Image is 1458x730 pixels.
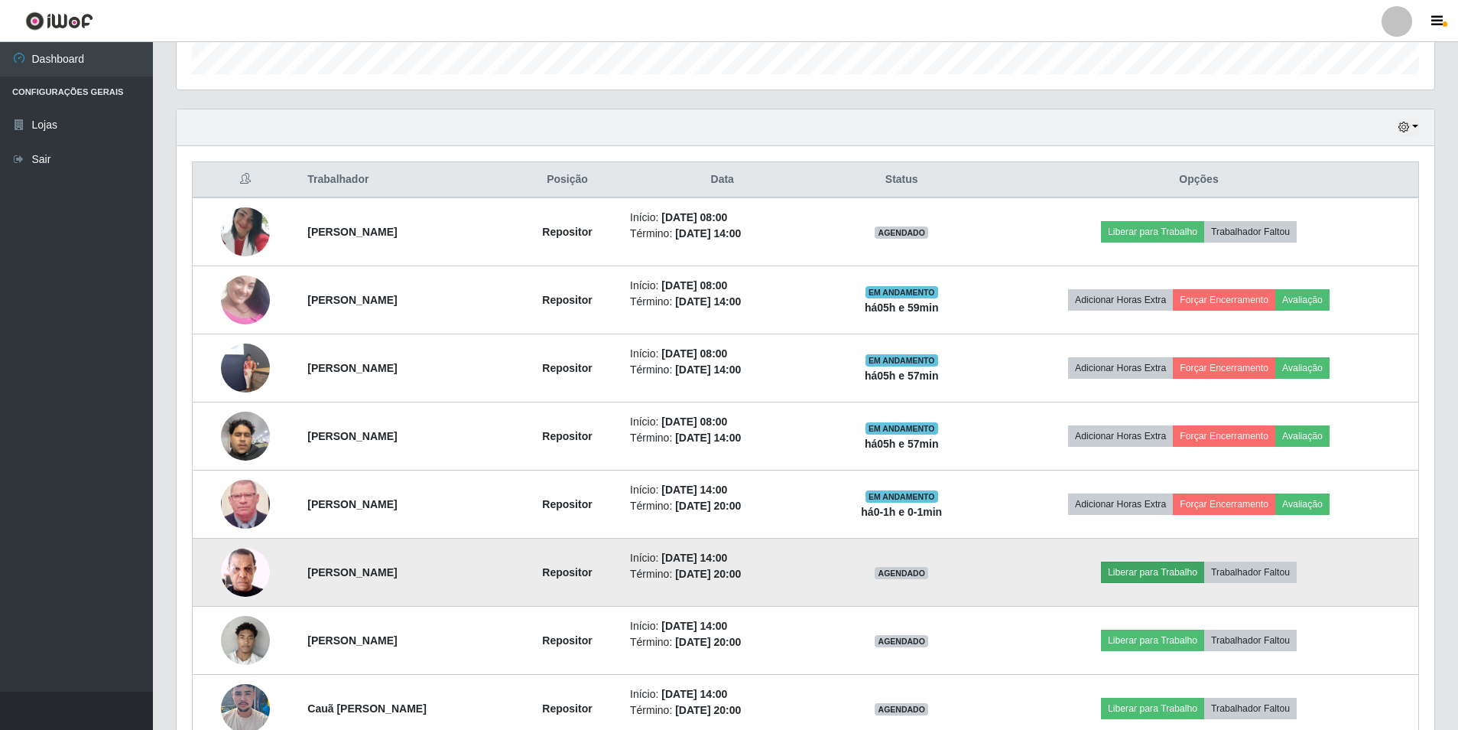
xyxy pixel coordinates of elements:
img: 1748554596327.jpeg [221,188,270,275]
li: Início: [630,346,814,362]
span: EM ANDAMENTO [865,286,938,298]
th: Trabalhador [298,162,514,198]
li: Término: [630,498,814,514]
time: [DATE] 20:00 [675,500,741,512]
strong: Repositor [542,362,592,374]
th: Status [823,162,979,198]
button: Forçar Encerramento [1173,289,1275,311]
li: Início: [630,482,814,498]
th: Opções [979,162,1419,198]
li: Início: [630,210,814,226]
strong: Repositor [542,566,592,578]
strong: [PERSON_NAME] [307,498,397,510]
time: [DATE] 14:00 [661,484,727,496]
span: EM ANDAMENTO [865,354,938,367]
strong: Repositor [542,294,592,306]
time: [DATE] 14:00 [675,432,741,444]
li: Término: [630,430,814,446]
button: Forçar Encerramento [1173,425,1275,447]
time: [DATE] 08:00 [661,279,727,292]
strong: Repositor [542,702,592,715]
time: [DATE] 20:00 [675,568,741,580]
strong: Repositor [542,498,592,510]
button: Trabalhador Faltou [1204,698,1297,719]
time: [DATE] 14:00 [661,552,727,564]
button: Avaliação [1275,289,1330,311]
span: AGENDADO [875,226,928,239]
th: Posição [514,162,621,198]
time: [DATE] 08:00 [661,416,727,428]
li: Início: [630,414,814,430]
strong: Repositor [542,226,592,238]
time: [DATE] 14:00 [675,227,741,240]
button: Liberar para Trabalho [1101,562,1204,583]
button: Adicionar Horas Extra [1068,289,1173,311]
time: [DATE] 20:00 [675,704,741,716]
li: Início: [630,278,814,294]
time: [DATE] 08:00 [661,347,727,360]
li: Término: [630,702,814,719]
th: Data [621,162,823,198]
button: Trabalhador Faltou [1204,630,1297,651]
strong: Cauã [PERSON_NAME] [307,702,427,715]
strong: há 0-1 h e 0-1 min [861,506,942,518]
li: Término: [630,294,814,310]
span: AGENDADO [875,567,928,579]
li: Início: [630,686,814,702]
strong: há 05 h e 57 min [865,438,939,450]
strong: há 05 h e 59 min [865,301,939,314]
button: Adicionar Horas Extra [1068,357,1173,379]
button: Avaliação [1275,357,1330,379]
button: Trabalhador Faltou [1204,562,1297,583]
button: Forçar Encerramento [1173,494,1275,515]
button: Liberar para Trabalho [1101,630,1204,651]
button: Avaliação [1275,425,1330,447]
img: 1752502072081.jpeg [221,539,270,605]
span: EM ANDAMENTO [865,422,938,435]
strong: [PERSON_NAME] [307,430,397,442]
button: Avaliação [1275,494,1330,515]
img: 1753110543973.jpeg [221,256,270,344]
button: Liberar para Trabalho [1101,221,1204,243]
strong: Repositor [542,430,592,442]
time: [DATE] 14:00 [661,620,727,632]
button: Adicionar Horas Extra [1068,494,1173,515]
img: 1750202852235.jpeg [221,472,270,536]
strong: [PERSON_NAME] [307,226,397,238]
span: AGENDADO [875,703,928,715]
button: Liberar para Trabalho [1101,698,1204,719]
li: Início: [630,550,814,566]
li: Término: [630,566,814,582]
strong: há 05 h e 57 min [865,370,939,382]
span: EM ANDAMENTO [865,490,938,503]
span: AGENDADO [875,635,928,647]
li: Término: [630,634,814,650]
img: 1757116559947.jpeg [221,403,270,468]
img: CoreUI Logo [25,11,93,31]
strong: [PERSON_NAME] [307,362,397,374]
button: Adicionar Horas Extra [1068,425,1173,447]
img: 1752582436297.jpeg [221,608,270,673]
time: [DATE] 08:00 [661,211,727,223]
time: [DATE] 14:00 [675,295,741,308]
strong: [PERSON_NAME] [307,294,397,306]
li: Término: [630,362,814,378]
li: Término: [630,226,814,242]
li: Início: [630,618,814,634]
strong: [PERSON_NAME] [307,566,397,578]
time: [DATE] 20:00 [675,636,741,648]
time: [DATE] 14:00 [661,688,727,700]
strong: Repositor [542,634,592,647]
button: Forçar Encerramento [1173,357,1275,379]
time: [DATE] 14:00 [675,363,741,376]
img: 1756392573603.jpeg [221,324,270,412]
button: Trabalhador Faltou [1204,221,1297,243]
strong: [PERSON_NAME] [307,634,397,647]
